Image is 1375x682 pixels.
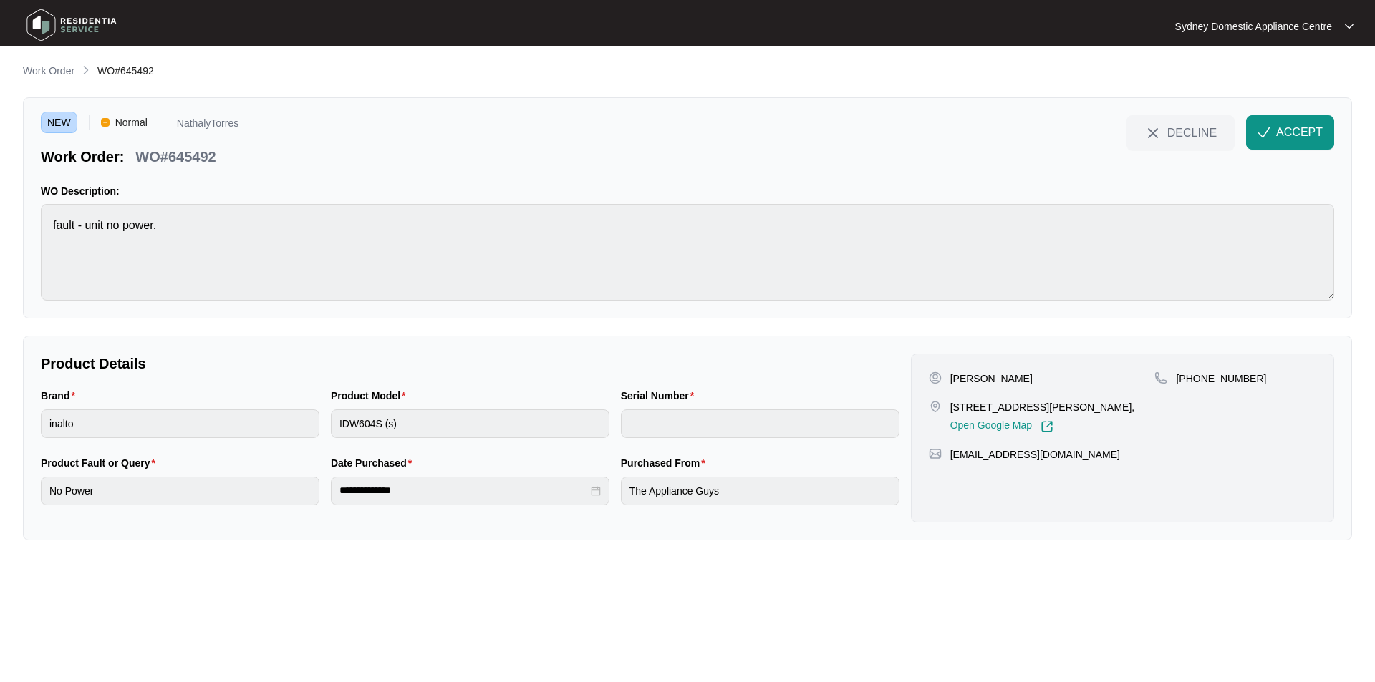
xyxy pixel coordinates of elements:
input: Product Model [331,409,609,438]
p: Work Order [23,64,74,78]
input: Date Purchased [339,483,588,498]
img: map-pin [929,400,942,413]
a: Work Order [20,64,77,79]
span: NEW [41,112,77,133]
span: WO#645492 [97,65,154,77]
p: [PERSON_NAME] [950,371,1033,386]
p: [PHONE_NUMBER] [1176,371,1266,386]
p: Work Order: [41,147,124,167]
button: check-IconACCEPT [1246,115,1334,150]
textarea: fault - unit no power. [41,204,1334,301]
p: Sydney Domestic Appliance Centre [1175,19,1332,34]
input: Brand [41,409,319,438]
span: DECLINE [1167,125,1217,140]
label: Purchased From [621,456,711,470]
a: Open Google Map [950,420,1053,433]
p: WO#645492 [135,147,216,167]
p: Product Details [41,354,899,374]
label: Product Model [331,389,412,403]
label: Brand [41,389,81,403]
img: map-pin [1154,371,1167,384]
button: close-IconDECLINE [1126,115,1235,150]
img: Link-External [1041,420,1053,433]
label: Serial Number [621,389,700,403]
img: Vercel Logo [101,118,110,127]
span: ACCEPT [1276,124,1323,141]
input: Product Fault or Query [41,477,319,505]
img: close-Icon [1144,125,1162,142]
label: Product Fault or Query [41,456,161,470]
label: Date Purchased [331,456,418,470]
img: map-pin [929,447,942,460]
p: NathalyTorres [177,118,238,133]
img: user-pin [929,371,942,384]
p: [EMAIL_ADDRESS][DOMAIN_NAME] [950,447,1120,462]
img: chevron-right [80,64,92,76]
img: dropdown arrow [1345,23,1354,30]
p: [STREET_ADDRESS][PERSON_NAME], [950,400,1135,414]
input: Purchased From [621,477,899,505]
span: Normal [110,112,153,133]
input: Serial Number [621,409,899,438]
img: residentia service logo [21,4,122,47]
p: WO Description: [41,184,1334,198]
img: check-Icon [1258,126,1270,139]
